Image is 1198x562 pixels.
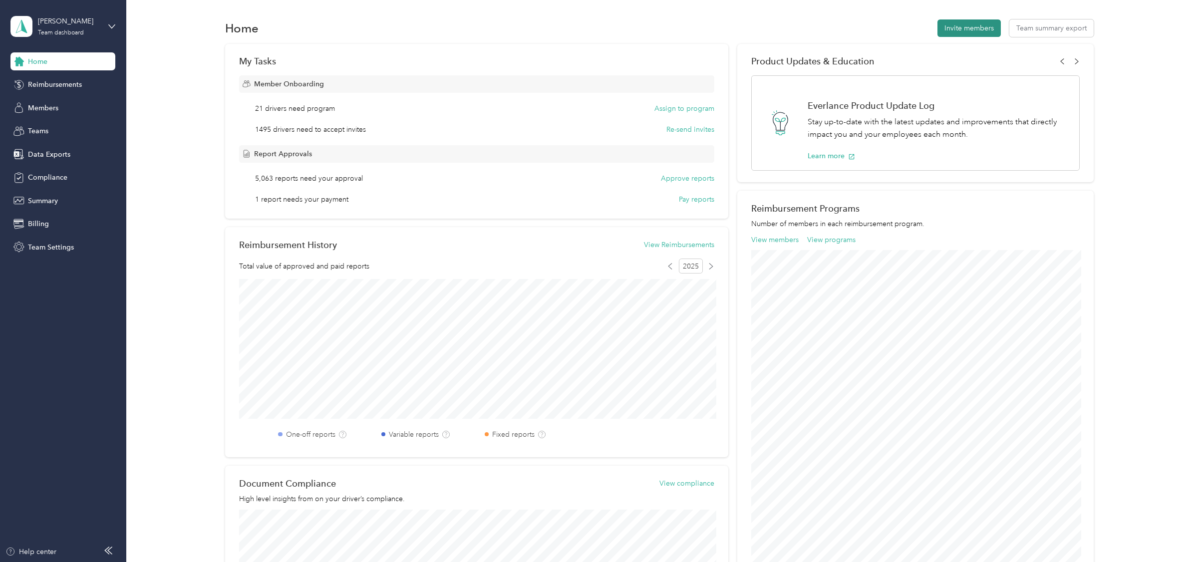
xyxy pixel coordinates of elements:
[808,116,1069,140] p: Stay up-to-date with the latest updates and improvements that directly impact you and your employ...
[239,240,337,250] h2: Reimbursement History
[751,203,1080,214] h2: Reimbursement Programs
[389,429,439,440] label: Variable reports
[5,547,56,557] button: Help center
[254,149,312,159] span: Report Approvals
[751,56,875,66] span: Product Updates & Education
[38,16,100,26] div: [PERSON_NAME]
[808,100,1069,111] h1: Everlance Product Update Log
[28,126,48,136] span: Teams
[239,478,336,489] h2: Document Compliance
[28,242,74,253] span: Team Settings
[751,235,799,245] button: View members
[654,103,714,114] button: Assign to program
[286,429,335,440] label: One-off reports
[225,23,259,33] h1: Home
[659,478,714,489] button: View compliance
[808,151,855,161] button: Learn more
[28,79,82,90] span: Reimbursements
[239,261,369,272] span: Total value of approved and paid reports
[28,149,70,160] span: Data Exports
[492,429,535,440] label: Fixed reports
[254,79,324,89] span: Member Onboarding
[255,124,366,135] span: 1495 drivers need to accept invites
[751,219,1080,229] p: Number of members in each reimbursement program.
[28,103,58,113] span: Members
[661,173,714,184] button: Approve reports
[1142,506,1198,562] iframe: Everlance-gr Chat Button Frame
[38,30,84,36] div: Team dashboard
[28,56,47,67] span: Home
[255,173,363,184] span: 5,063 reports need your approval
[28,172,67,183] span: Compliance
[666,124,714,135] button: Re-send invites
[644,240,714,250] button: View Reimbursements
[239,56,714,66] div: My Tasks
[1009,19,1094,37] button: Team summary export
[807,235,856,245] button: View programs
[239,494,714,504] p: High level insights from on your driver’s compliance.
[28,219,49,229] span: Billing
[255,103,335,114] span: 21 drivers need program
[679,259,703,274] span: 2025
[28,196,58,206] span: Summary
[679,194,714,205] button: Pay reports
[937,19,1001,37] button: Invite members
[255,194,348,205] span: 1 report needs your payment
